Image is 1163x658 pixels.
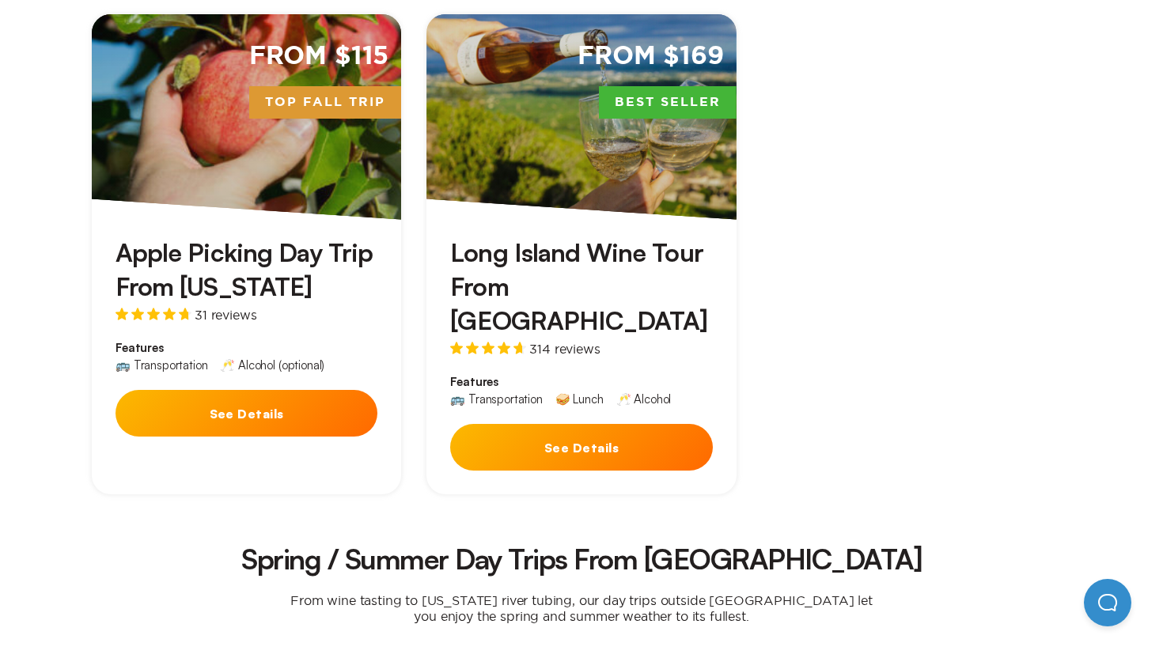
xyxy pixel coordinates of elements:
[450,393,542,405] div: 🚌 Transportation
[92,14,401,495] a: From $115Top Fall TripApple Picking Day Trip From [US_STATE]31 reviewsFeatures🚌 Transportation🥂 A...
[116,359,207,371] div: 🚌 Transportation
[599,86,737,119] span: Best Seller
[450,236,712,338] h3: Long Island Wine Tour From [GEOGRAPHIC_DATA]
[104,545,1059,573] h2: Spring / Summer Day Trips From [GEOGRAPHIC_DATA]
[249,40,389,74] span: From $115
[529,342,600,355] span: 314 reviews
[116,340,377,356] span: Features
[1084,579,1131,626] iframe: Help Scout Beacon - Open
[249,86,401,119] span: Top Fall Trip
[116,236,377,304] h3: Apple Picking Day Trip From [US_STATE]
[116,390,377,437] button: See Details
[555,393,604,405] div: 🥪 Lunch
[616,393,672,405] div: 🥂 Alcohol
[195,308,256,321] span: 31 reviews
[426,14,736,495] a: From $169Best SellerLong Island Wine Tour From [GEOGRAPHIC_DATA]314 reviewsFeatures🚌 Transportati...
[450,374,712,390] span: Features
[220,359,324,371] div: 🥂 Alcohol (optional)
[578,40,724,74] span: From $169
[265,592,898,624] p: From wine tasting to [US_STATE] river tubing, our day trips outside [GEOGRAPHIC_DATA] let you enj...
[450,424,712,471] button: See Details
